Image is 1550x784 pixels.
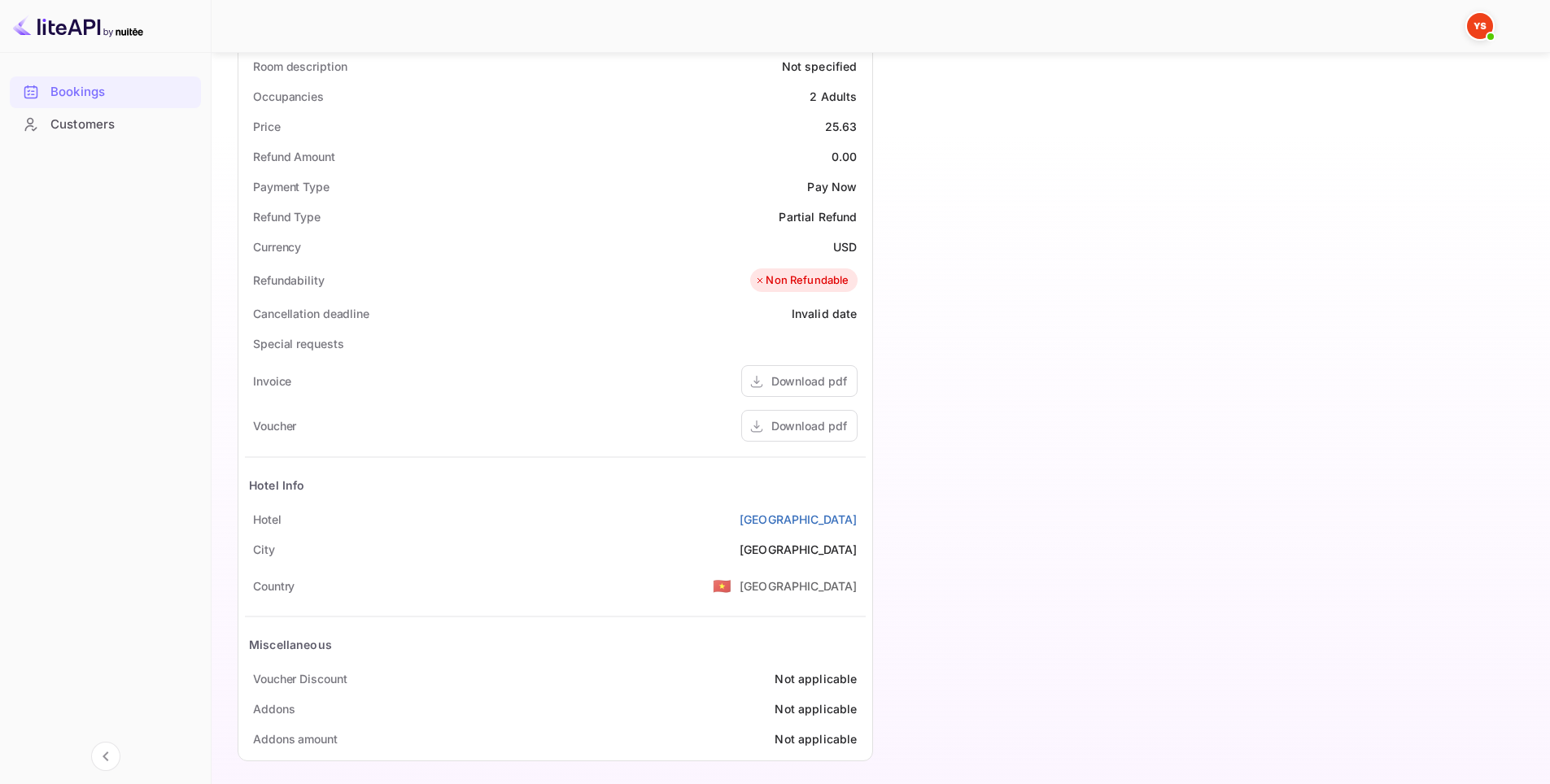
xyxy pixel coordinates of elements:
div: Occupancies [253,88,324,105]
div: 2 Adults [810,88,857,105]
div: Special requests [253,335,343,352]
img: LiteAPI logo [13,13,143,39]
div: Refund Amount [253,148,335,165]
div: Not applicable [775,730,857,747]
div: [GEOGRAPHIC_DATA] [740,541,858,558]
div: 25.63 [825,118,858,135]
div: City [253,541,275,558]
div: Voucher Discount [253,670,347,687]
div: Download pdf [771,417,847,434]
div: Cancellation deadline [253,305,369,322]
div: 0.00 [832,148,858,165]
div: Room description [253,58,347,75]
div: Download pdf [771,372,847,390]
div: Miscellaneous [249,636,332,653]
div: Payment Type [253,178,330,195]
img: Yandex Support [1467,13,1493,39]
a: Bookings [10,76,201,107]
div: Bookings [50,83,193,102]
div: Bookings [10,76,201,108]
div: Price [253,118,281,135]
div: Refundability [253,272,325,289]
div: USD [833,238,857,255]
div: Customers [10,109,201,141]
div: Addons [253,700,295,717]
div: Not applicable [775,670,857,687]
div: Pay Now [807,178,857,195]
div: Invalid date [792,305,858,322]
div: Partial Refund [779,208,857,225]
div: Addons amount [253,730,338,747]
div: Voucher [253,417,296,434]
div: Non Refundable [754,272,849,289]
div: Hotel [253,511,282,528]
a: Customers [10,109,201,139]
span: United States [713,571,731,600]
div: Country [253,577,295,595]
div: Not applicable [775,700,857,717]
div: Currency [253,238,301,255]
div: Refund Type [253,208,321,225]
div: Hotel Info [249,477,305,494]
button: Collapse navigation [91,742,120,771]
a: [GEOGRAPHIC_DATA] [740,511,858,528]
div: [GEOGRAPHIC_DATA] [740,577,858,595]
div: Customers [50,115,193,134]
div: Invoice [253,372,291,390]
div: Not specified [782,58,858,75]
